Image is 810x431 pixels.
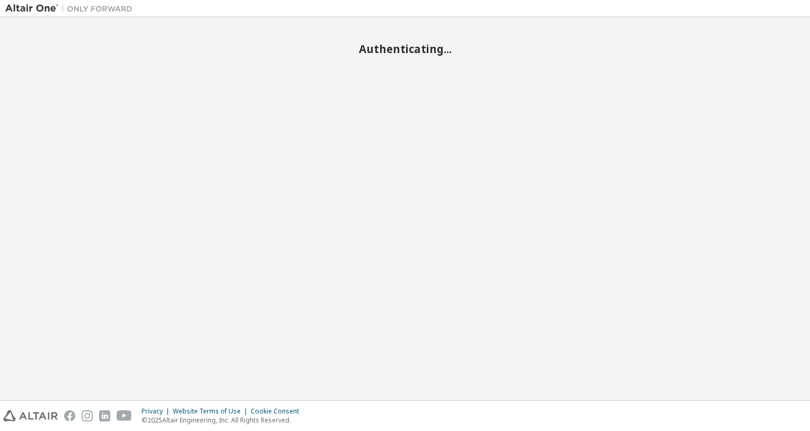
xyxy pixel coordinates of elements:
img: facebook.svg [64,410,75,421]
h2: Authenticating... [5,42,805,56]
p: © 2025 Altair Engineering, Inc. All Rights Reserved. [142,416,305,425]
img: altair_logo.svg [3,410,58,421]
img: linkedin.svg [99,410,110,421]
div: Cookie Consent [251,407,305,416]
div: Privacy [142,407,173,416]
img: instagram.svg [82,410,93,421]
img: youtube.svg [117,410,132,421]
img: Altair One [5,3,138,14]
div: Website Terms of Use [173,407,251,416]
